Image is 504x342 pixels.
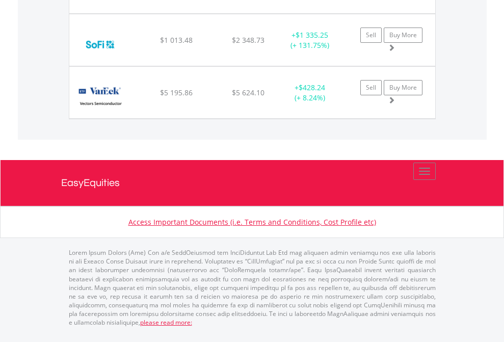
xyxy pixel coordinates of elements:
[61,160,443,206] a: EasyEquities
[296,30,328,40] span: $1 335.25
[74,80,126,116] img: EQU.US.SMH.png
[160,88,193,97] span: $5 195.86
[384,28,422,43] a: Buy More
[360,80,382,95] a: Sell
[360,28,382,43] a: Sell
[232,88,264,97] span: $5 624.10
[384,80,422,95] a: Buy More
[278,30,342,50] div: + (+ 131.75%)
[140,318,192,327] a: please read more:
[128,217,376,227] a: Access Important Documents (i.e. Terms and Conditions, Cost Profile etc)
[232,35,264,45] span: $2 348.73
[299,83,325,92] span: $428.24
[74,27,126,63] img: EQU.US.SOFI.png
[69,248,436,327] p: Lorem Ipsum Dolors (Ame) Con a/e SeddOeiusmod tem InciDiduntut Lab Etd mag aliquaen admin veniamq...
[160,35,193,45] span: $1 013.48
[278,83,342,103] div: + (+ 8.24%)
